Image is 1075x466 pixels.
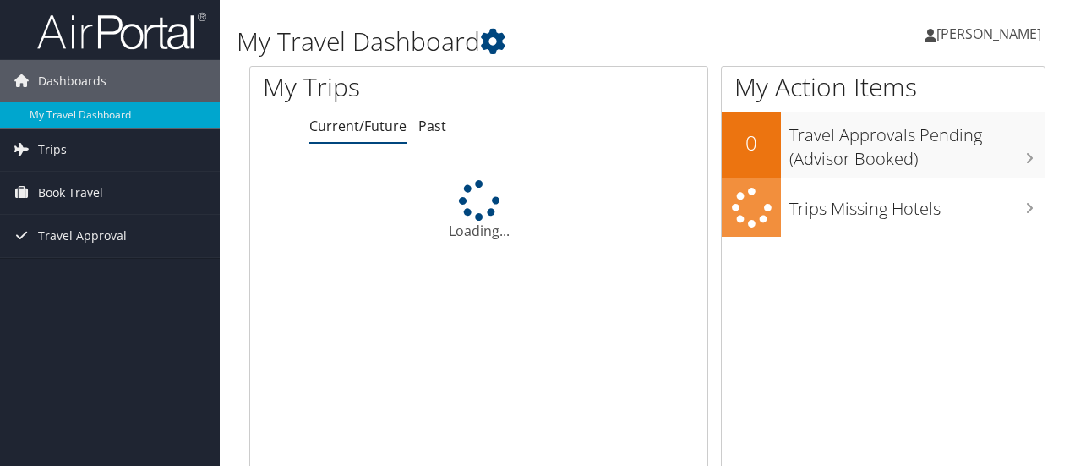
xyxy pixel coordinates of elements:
[722,129,781,157] h2: 0
[38,215,127,257] span: Travel Approval
[789,115,1045,171] h3: Travel Approvals Pending (Advisor Booked)
[722,112,1045,177] a: 0Travel Approvals Pending (Advisor Booked)
[936,25,1041,43] span: [PERSON_NAME]
[789,189,1045,221] h3: Trips Missing Hotels
[418,117,446,135] a: Past
[38,60,106,102] span: Dashboards
[309,117,407,135] a: Current/Future
[925,8,1058,59] a: [PERSON_NAME]
[38,172,103,214] span: Book Travel
[263,69,505,105] h1: My Trips
[38,129,67,171] span: Trips
[722,178,1045,238] a: Trips Missing Hotels
[237,24,784,59] h1: My Travel Dashboard
[250,180,707,241] div: Loading...
[37,11,206,51] img: airportal-logo.png
[722,69,1045,105] h1: My Action Items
